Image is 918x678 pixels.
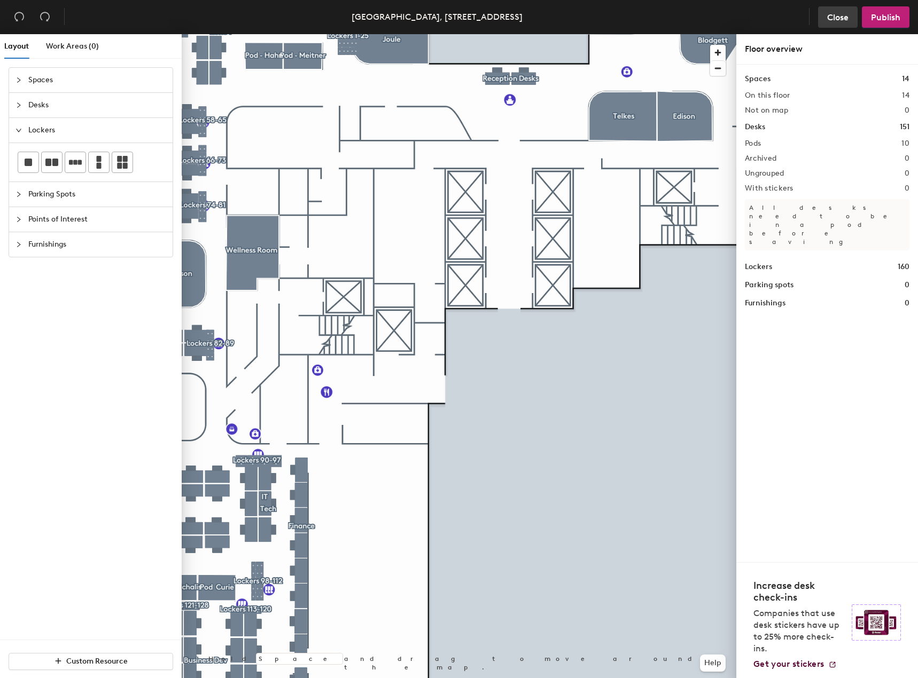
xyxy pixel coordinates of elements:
[745,154,776,163] h2: Archived
[745,184,793,193] h2: With stickers
[745,279,793,291] h1: Parking spots
[700,655,726,672] button: Help
[28,118,166,143] span: Lockers
[745,199,909,250] p: All desks need to be in a pod before saving
[905,279,909,291] h1: 0
[905,184,909,193] h2: 0
[15,102,22,108] span: collapsed
[9,6,30,28] button: Undo (⌘ + Z)
[745,297,785,309] h1: Furnishings
[15,241,22,248] span: collapsed
[818,6,858,28] button: Close
[852,604,901,641] img: Sticker logo
[745,106,788,115] h2: Not on map
[28,68,166,92] span: Spaces
[15,77,22,83] span: collapsed
[898,261,909,273] h1: 160
[902,91,909,100] h2: 14
[827,12,849,22] span: Close
[46,42,99,51] span: Work Areas (0)
[905,169,909,178] h2: 0
[862,6,909,28] button: Publish
[15,191,22,198] span: collapsed
[28,93,166,117] span: Desks
[745,139,761,148] h2: Pods
[15,216,22,223] span: collapsed
[9,653,173,670] button: Custom Resource
[753,659,837,669] a: Get your stickers
[753,580,845,603] h4: Increase desk check-ins
[15,127,22,133] span: expanded
[14,11,25,22] span: undo
[905,154,909,163] h2: 0
[902,73,909,85] h1: 14
[4,42,29,51] span: Layout
[352,10,523,23] div: [GEOGRAPHIC_DATA], [STREET_ADDRESS]
[28,207,166,232] span: Points of Interest
[28,182,166,207] span: Parking Spots
[745,121,765,133] h1: Desks
[745,261,772,273] h1: Lockers
[28,232,166,257] span: Furnishings
[900,121,909,133] h1: 151
[753,608,845,655] p: Companies that use desk stickers have up to 25% more check-ins.
[901,139,909,148] h2: 10
[745,73,771,85] h1: Spaces
[753,659,824,669] span: Get your stickers
[34,6,56,28] button: Redo (⌘ + ⇧ + Z)
[905,297,909,309] h1: 0
[745,91,790,100] h2: On this floor
[66,657,128,666] span: Custom Resource
[905,106,909,115] h2: 0
[745,43,909,56] div: Floor overview
[871,12,900,22] span: Publish
[745,169,784,178] h2: Ungrouped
